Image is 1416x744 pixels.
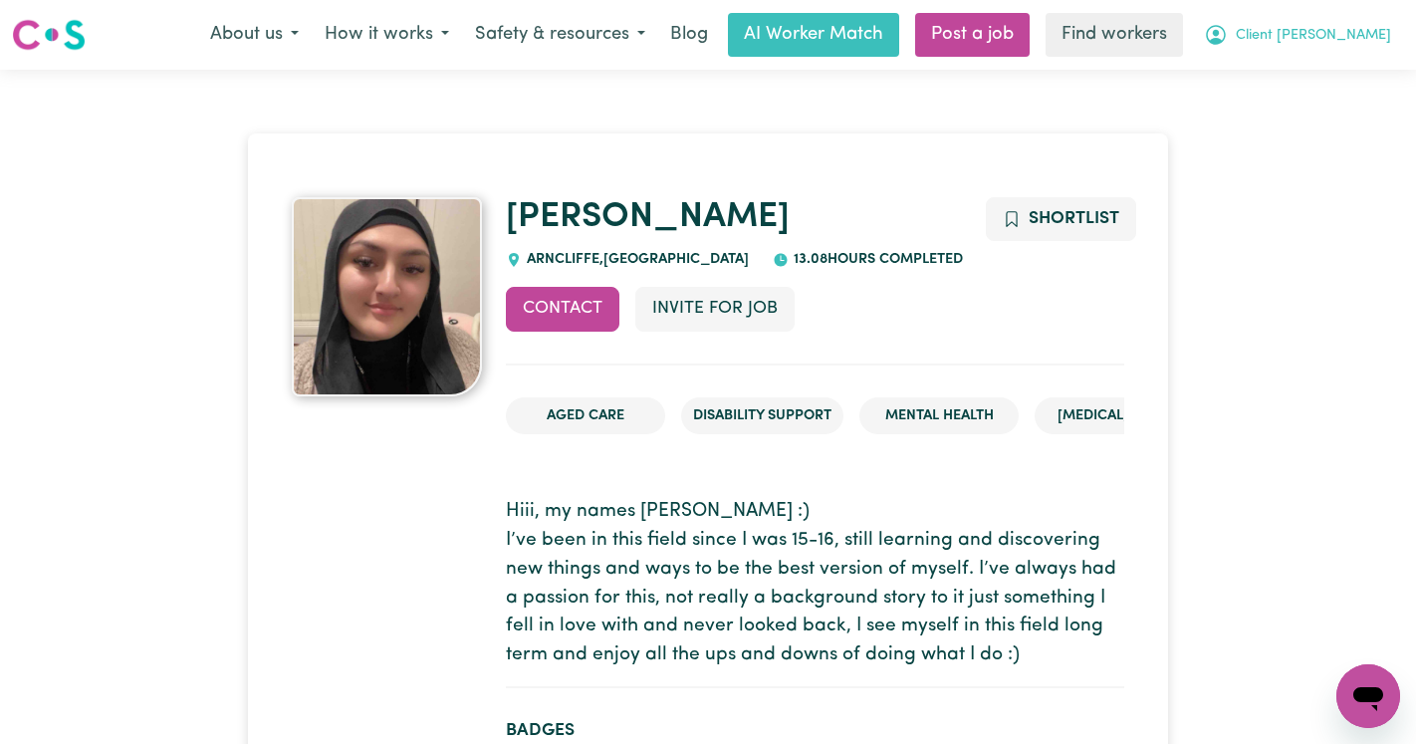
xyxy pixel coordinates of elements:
span: Shortlist [1029,210,1119,227]
p: Hiii, my names [PERSON_NAME] :) I’ve been in this field since I was 15-16, still learning and dis... [506,498,1124,670]
li: [MEDICAL_DATA] [1035,397,1194,435]
span: Client [PERSON_NAME] [1236,25,1391,47]
button: How it works [312,14,462,56]
span: 13.08 hours completed [789,252,963,267]
button: About us [197,14,312,56]
button: Invite for Job [635,287,795,331]
button: Add to shortlist [986,197,1136,241]
li: Disability Support [681,397,843,435]
a: AI Worker Match [728,13,899,57]
img: Careseekers logo [12,17,86,53]
span: ARNCLIFFE , [GEOGRAPHIC_DATA] [522,252,749,267]
h2: Badges [506,720,1124,741]
iframe: Button to launch messaging window [1336,664,1400,728]
a: Careseekers logo [12,12,86,58]
a: Lyn's profile picture' [292,197,482,396]
a: Post a job [915,13,1030,57]
img: Lyn [292,197,482,396]
a: Blog [658,13,720,57]
a: [PERSON_NAME] [506,200,790,235]
button: Safety & resources [462,14,658,56]
li: Mental Health [859,397,1019,435]
li: Aged Care [506,397,665,435]
button: Contact [506,287,619,331]
button: My Account [1191,14,1404,56]
a: Find workers [1046,13,1183,57]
